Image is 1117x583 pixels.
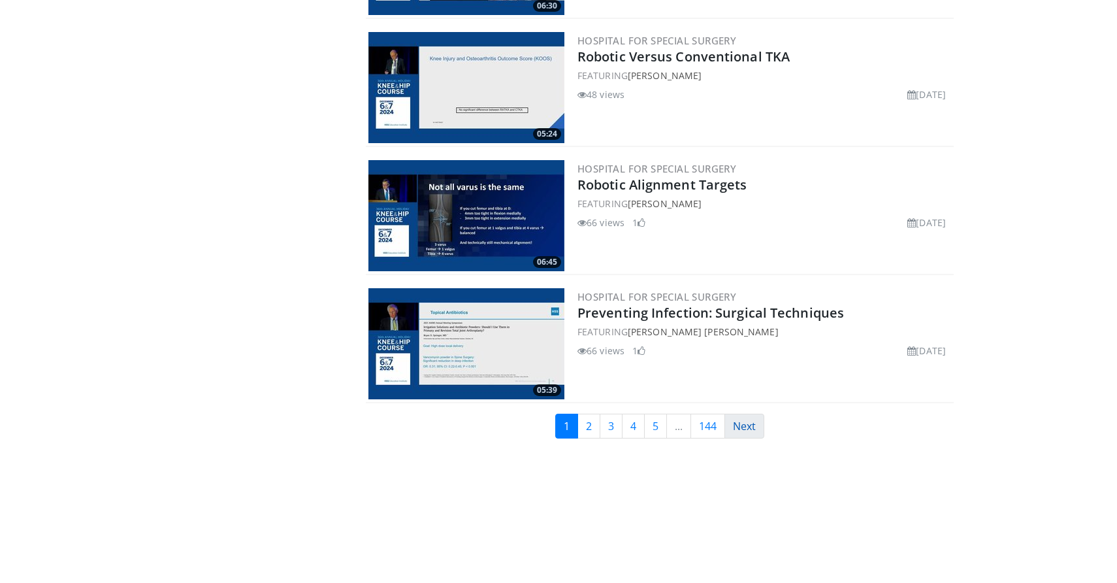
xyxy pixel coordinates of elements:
li: [DATE] [907,88,946,101]
a: Hospital for Special Surgery [577,290,736,303]
a: Robotic Alignment Targets [577,176,747,193]
a: [PERSON_NAME] [PERSON_NAME] [628,325,779,338]
li: [DATE] [907,344,946,358]
a: [PERSON_NAME] [628,197,702,210]
a: [PERSON_NAME] [628,69,702,82]
nav: Search results pages [366,414,954,439]
span: 05:24 [533,128,561,140]
div: FEATURING [577,197,951,210]
a: 06:45 [368,160,564,271]
img: 2c578f06-5fb5-45c9-8c6e-581b1799102c.300x170_q85_crop-smart_upscale.jpg [368,288,564,399]
img: 167e9221-7198-446a-94b6-574f830bdfd0.300x170_q85_crop-smart_upscale.jpg [368,32,564,143]
a: Hospital for Special Surgery [577,34,736,47]
span: 06:45 [533,256,561,268]
img: 2120ad5d-05c9-4629-bb01-d4d15a41a611.300x170_q85_crop-smart_upscale.jpg [368,160,564,271]
li: 48 views [577,88,624,101]
a: 05:24 [368,32,564,143]
a: 05:39 [368,288,564,399]
li: [DATE] [907,216,946,229]
a: 4 [622,414,645,439]
a: 1 [555,414,578,439]
div: FEATURING [577,69,951,82]
a: 2 [577,414,600,439]
li: 66 views [577,344,624,358]
span: 05:39 [533,384,561,396]
li: 66 views [577,216,624,229]
a: Robotic Versus Conventional TKA [577,48,790,65]
a: Next [724,414,764,439]
a: 144 [690,414,725,439]
div: FEATURING [577,325,951,339]
a: 5 [644,414,667,439]
li: 1 [632,216,645,229]
a: Preventing Infection: Surgical Techniques [577,304,844,322]
a: 3 [600,414,623,439]
li: 1 [632,344,645,358]
a: Hospital for Special Surgery [577,162,736,175]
